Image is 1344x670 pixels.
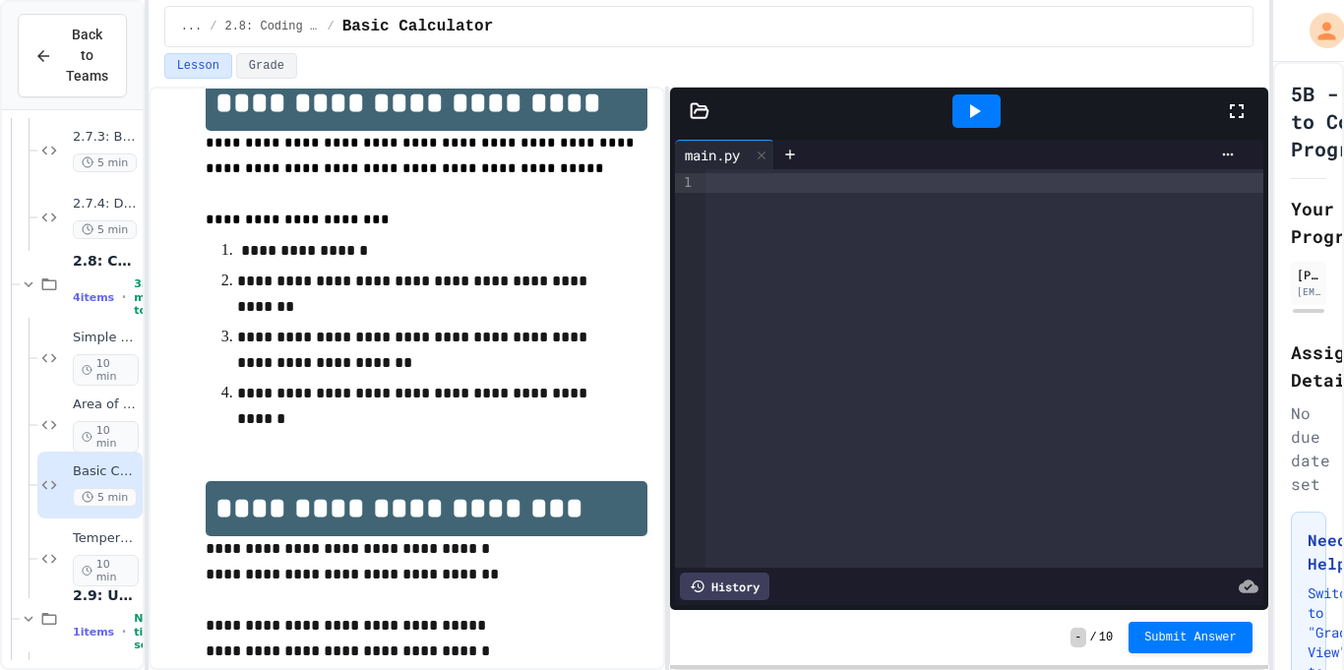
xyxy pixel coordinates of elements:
[64,25,110,87] span: Back to Teams
[73,252,139,270] span: 2.8: Coding Assignments
[342,15,494,38] span: Basic Calculator
[73,555,139,586] span: 10 min
[73,396,139,413] span: Area of a Rectangle
[73,354,139,386] span: 10 min
[73,421,139,453] span: 10 min
[73,291,114,304] span: 4 items
[73,129,139,146] span: 2.7.3: Buying Basketballs
[680,573,769,600] div: History
[73,196,139,213] span: 2.7.4: Dividing a Number
[73,220,137,239] span: 5 min
[18,14,127,97] button: Back to Teams
[1070,628,1085,647] span: -
[1291,401,1326,496] div: No due date set
[122,624,126,640] span: •
[675,173,695,193] div: 1
[1099,630,1113,645] span: 10
[1090,630,1097,645] span: /
[1291,195,1326,250] h2: Your Progress
[164,53,232,79] button: Lesson
[73,463,139,480] span: Basic Calculator
[327,19,334,34] span: /
[675,140,774,169] div: main.py
[73,153,137,172] span: 5 min
[1144,630,1237,645] span: Submit Answer
[134,612,161,651] span: No time set
[73,586,139,604] span: 2.9: Unit Summary
[1291,338,1326,394] h2: Assignment Details
[73,530,139,547] span: Temperature Converter
[224,19,319,34] span: 2.8: Coding Assignments
[181,19,203,34] span: ...
[1129,622,1252,653] button: Submit Answer
[122,289,126,305] span: •
[73,330,139,346] span: Simple Greeting Program
[73,626,114,639] span: 1 items
[73,488,137,507] span: 5 min
[134,277,162,317] span: 35 min total
[1297,266,1320,283] div: [PERSON_NAME]
[1308,528,1310,576] h3: Need Help?
[236,53,297,79] button: Grade
[210,19,216,34] span: /
[675,145,750,165] div: main.py
[1297,284,1320,299] div: [EMAIL_ADDRESS][DOMAIN_NAME]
